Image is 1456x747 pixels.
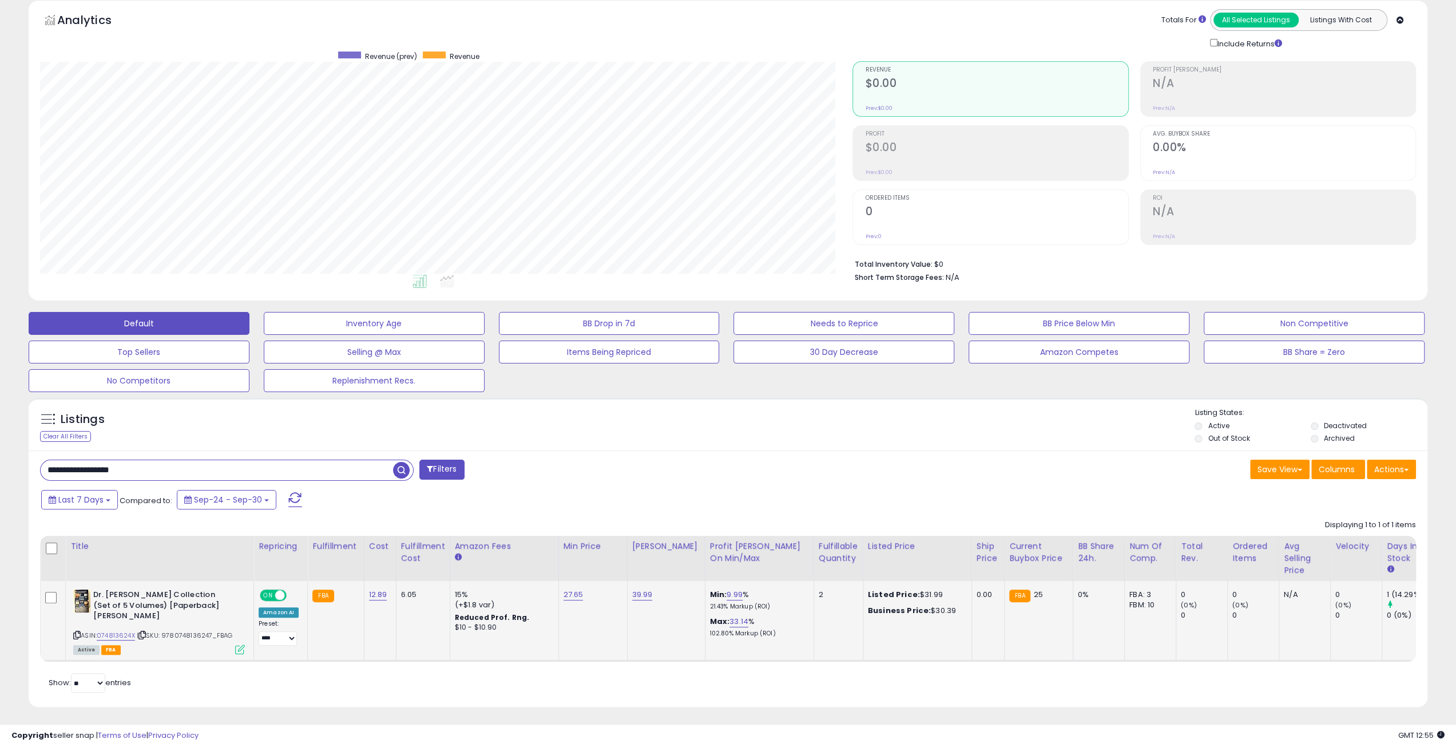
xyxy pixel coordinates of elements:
small: FBA [312,590,334,602]
div: $30.39 [868,606,963,616]
div: $10 - $10.90 [455,623,550,633]
div: Clear All Filters [40,431,91,442]
div: Fulfillment Cost [401,540,445,564]
span: Ordered Items [865,195,1128,201]
label: Archived [1324,433,1355,443]
th: The percentage added to the cost of goods (COGS) that forms the calculator for Min & Max prices. [705,536,814,581]
div: N/A [1284,590,1322,600]
a: 33.14 [729,616,748,627]
h5: Listings [61,412,105,428]
button: 30 Day Decrease [733,341,954,363]
div: 0.00 [977,590,995,600]
div: BB Share 24h. [1078,540,1120,564]
div: 1 (14.29%) [1387,590,1433,600]
button: Amazon Competes [969,341,1189,363]
div: 0 [1335,610,1382,620]
button: Actions [1367,460,1416,479]
b: Business Price: [868,605,931,616]
div: 0 (0%) [1387,610,1433,620]
div: Include Returns [1201,37,1296,50]
label: Deactivated [1324,421,1367,430]
div: $31.99 [868,590,963,600]
span: Revenue (prev) [365,52,417,61]
span: Revenue [865,67,1128,73]
div: seller snap | | [11,730,199,741]
button: Sep-24 - Sep-30 [177,490,276,509]
button: Needs to Reprice [733,312,954,335]
span: OFF [285,591,303,600]
span: N/A [945,272,959,283]
div: Velocity [1335,540,1377,552]
small: Amazon Fees. [455,552,462,563]
p: 21.43% Markup (ROI) [710,603,805,611]
div: Num of Comp. [1129,540,1171,564]
a: 12.89 [369,589,387,600]
h2: $0.00 [865,141,1128,156]
button: No Competitors [29,369,249,392]
div: ASIN: [73,590,245,653]
span: | SKU: 9780748136247_FBAG [137,631,232,640]
div: 0 [1232,610,1279,620]
div: Total Rev. [1181,540,1223,564]
button: BB Price Below Min [969,312,1189,335]
div: Avg Selling Price [1284,540,1326,576]
small: Prev: N/A [1153,169,1175,176]
div: FBA: 3 [1129,590,1167,600]
button: Last 7 Days [41,490,118,509]
div: Profit [PERSON_NAME] on Min/Max [710,540,809,564]
span: Revenue [450,52,479,61]
span: Last 7 Days [58,494,104,505]
span: 25 [1033,589,1042,600]
div: Listed Price [868,540,967,552]
div: 0 [1181,610,1227,620]
small: Prev: N/A [1153,233,1175,240]
div: Amazon Fees [455,540,554,552]
a: 39.99 [632,589,653,600]
div: Preset: [259,620,299,646]
span: ROI [1153,195,1415,201]
button: Columns [1311,460,1365,479]
button: All Selected Listings [1213,13,1299,27]
span: Profit [865,131,1128,137]
button: Items Being Repriced [499,341,720,363]
small: (0%) [1181,600,1197,610]
button: Non Competitive [1204,312,1425,335]
button: Selling @ Max [264,341,485,363]
div: % [710,616,805,638]
a: 27.65 [564,589,584,600]
label: Out of Stock [1208,433,1249,443]
a: Terms of Use [98,730,146,741]
div: Fulfillable Quantity [819,540,858,564]
a: 074813624X [97,631,135,641]
p: 102.80% Markup (ROI) [710,630,805,638]
a: 9.99 [727,589,743,600]
div: FBM: 10 [1129,600,1167,610]
button: BB Share = Zero [1204,341,1425,363]
div: Displaying 1 to 1 of 1 items [1325,520,1416,531]
div: Title [70,540,249,552]
small: Prev: $0.00 [865,105,892,112]
div: 2 [819,590,854,600]
div: Min Price [564,540,622,552]
button: BB Drop in 7d [499,312,720,335]
div: Ship Price [977,540,999,564]
button: Default [29,312,249,335]
div: % [710,590,805,611]
span: FBA [101,645,121,655]
button: Replenishment Recs. [264,369,485,392]
button: Filters [419,460,464,480]
div: 0 [1335,590,1382,600]
div: (+$1.8 var) [455,600,550,610]
strong: Copyright [11,730,53,741]
li: $0 [854,256,1407,270]
b: Max: [710,616,730,627]
div: 0 [1232,590,1279,600]
h2: N/A [1153,205,1415,220]
div: Ordered Items [1232,540,1274,564]
button: Inventory Age [264,312,485,335]
h5: Analytics [57,12,134,31]
button: Top Sellers [29,341,249,363]
span: ON [261,591,275,600]
div: Fulfillment [312,540,359,552]
label: Active [1208,421,1229,430]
